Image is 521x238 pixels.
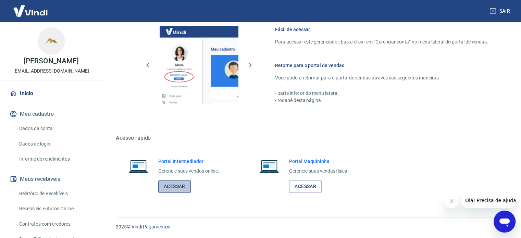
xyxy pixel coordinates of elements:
[289,167,349,175] p: Gerencie suas vendas física.
[275,90,488,97] p: - parte inferior do menu lateral
[289,158,349,165] h6: Portal Maquininha
[275,38,488,46] p: Para acessar este gerenciador, basta clicar em “Gerenciar conta” no menu lateral do portal de ven...
[16,137,94,151] a: Dados de login
[132,224,170,229] a: Vindi Pagamentos
[158,158,219,165] h6: Portal Intermediador
[275,62,488,69] h6: Retorne para o portal de vendas
[461,193,516,208] iframe: Mensagem da empresa
[289,180,322,193] a: Acessar
[116,223,505,230] p: 2025 ©
[116,135,505,141] h5: Acesso rápido
[16,202,94,216] a: Recebíveis Futuros Online
[16,187,94,201] a: Relatório de Recebíveis
[16,122,94,136] a: Dados da conta
[488,5,513,17] button: Sair
[38,27,65,55] img: 14735f01-f5cc-4dd2-a4f4-22c59d3034c2.jpeg
[445,194,458,208] iframe: Fechar mensagem
[16,152,94,166] a: Informe de rendimentos
[8,0,53,21] img: Vindi
[8,172,94,187] button: Meus recebíveis
[124,158,153,174] img: Imagem de um notebook aberto
[494,211,516,233] iframe: Botão para abrir a janela de mensagens
[16,217,94,231] a: Contratos com credores
[158,180,191,193] a: Acessar
[8,86,94,101] a: Início
[160,26,238,104] img: Imagem da dashboard mostrando o botão de gerenciar conta na sidebar no lado esquerdo
[275,97,488,104] p: - rodapé desta página
[8,107,94,122] button: Meu cadastro
[158,167,219,175] p: Gerencie suas vendas online.
[255,158,284,174] img: Imagem de um notebook aberto
[4,5,58,10] span: Olá! Precisa de ajuda?
[24,58,78,65] p: [PERSON_NAME]
[13,67,89,75] p: [EMAIL_ADDRESS][DOMAIN_NAME]
[275,26,488,33] h6: Fácil de acessar
[275,74,488,82] p: Você poderá retornar para o portal de vendas através das seguintes maneiras:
